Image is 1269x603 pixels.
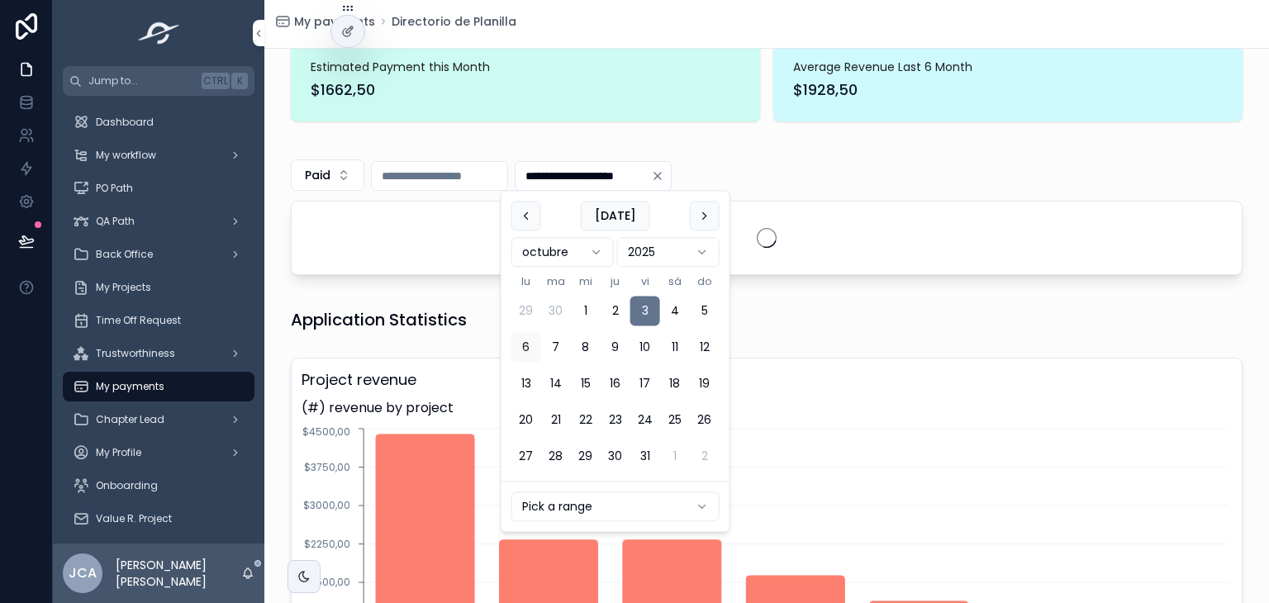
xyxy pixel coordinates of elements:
[630,333,660,363] button: viernes, 10 de octubre de 2025
[63,107,254,137] a: Dashboard
[96,281,151,294] span: My Projects
[690,297,720,326] button: domingo, 5 de octubre de 2025
[660,333,690,363] button: sábado, 11 de octubre de 2025
[63,273,254,302] a: My Projects
[541,297,571,326] button: martes, 30 de septiembre de 2025
[63,207,254,236] a: QA Path
[304,460,350,474] tspan: $3750,00
[69,563,97,583] span: JCA
[96,512,172,525] span: Value R. Project
[302,425,350,439] tspan: $4500,00
[88,74,195,88] span: Jump to...
[303,498,350,512] tspan: $3000,00
[630,369,660,399] button: viernes, 17 de octubre de 2025
[96,446,141,459] span: My Profile
[571,442,601,472] button: miércoles, 29 de octubre de 2025
[294,13,375,30] span: My payments
[274,13,375,30] a: My payments
[690,442,720,472] button: domingo, 2 de noviembre de 2025
[306,575,350,589] tspan: $1500,00
[571,369,601,399] button: miércoles, 15 de octubre de 2025
[511,442,541,472] button: lunes, 27 de octubre de 2025
[581,201,650,230] button: [DATE]
[304,537,350,551] tspan: $2250,00
[571,333,601,363] button: miércoles, 8 de octubre de 2025
[511,333,541,363] button: Today, lunes, 6 de octubre de 2025
[541,273,571,289] th: martes
[660,442,690,472] button: sábado, 1 de noviembre de 2025
[660,273,690,289] th: sábado
[116,557,241,590] p: [PERSON_NAME] [PERSON_NAME]
[571,273,601,289] th: miércoles
[63,173,254,203] a: PO Path
[311,59,740,75] span: Estimated Payment this Month
[96,116,154,129] span: Dashboard
[571,406,601,435] button: miércoles, 22 de octubre de 2025
[511,273,720,471] table: octubre 2025
[690,369,720,399] button: domingo, 19 de octubre de 2025
[541,442,571,472] button: martes, 28 de octubre de 2025
[601,442,630,472] button: jueves, 30 de octubre de 2025
[133,20,185,46] img: App logo
[96,182,133,195] span: PO Path
[96,215,135,228] span: QA Path
[291,308,467,331] h1: Application Statistics
[63,240,254,269] a: Back Office
[690,333,720,363] button: domingo, 12 de octubre de 2025
[63,140,254,170] a: My workflow
[96,314,181,327] span: Time Off Request
[233,74,246,88] span: K
[63,405,254,434] a: Chapter Lead
[660,369,690,399] button: sábado, 18 de octubre de 2025
[793,78,1223,102] span: $1928,50
[202,73,230,89] span: Ctrl
[53,96,264,544] div: scrollable content
[63,372,254,401] a: My payments
[651,169,671,183] button: Clear
[601,333,630,363] button: jueves, 9 de octubre de 2025
[630,273,660,289] th: viernes
[96,479,158,492] span: Onboarding
[96,413,164,426] span: Chapter Lead
[511,492,720,522] button: Relative time
[793,59,1223,75] span: Average Revenue Last 6 Month
[291,159,364,191] button: Select Button
[302,368,1232,392] h3: Project revenue
[96,149,156,162] span: My workflow
[541,369,571,399] button: martes, 14 de octubre de 2025
[63,438,254,468] a: My Profile
[511,297,541,326] button: lunes, 29 de septiembre de 2025
[392,13,516,30] a: Directorio de Planilla
[96,380,164,393] span: My payments
[541,333,571,363] button: martes, 7 de octubre de 2025
[311,78,740,102] span: $1662,50
[63,504,254,534] a: Value R. Project
[690,273,720,289] th: domingo
[96,248,153,261] span: Back Office
[690,406,720,435] button: domingo, 26 de octubre de 2025
[601,297,630,326] button: jueves, 2 de octubre de 2025
[630,406,660,435] button: viernes, 24 de octubre de 2025
[660,406,690,435] button: sábado, 25 de octubre de 2025
[63,471,254,501] a: Onboarding
[302,398,1232,418] span: (#) revenue by project
[63,306,254,335] a: Time Off Request
[511,369,541,399] button: lunes, 13 de octubre de 2025
[96,347,175,360] span: Trustworthiness
[601,406,630,435] button: jueves, 23 de octubre de 2025
[630,297,660,326] button: viernes, 3 de octubre de 2025, selected
[63,66,254,96] button: Jump to...CtrlK
[660,297,690,326] button: sábado, 4 de octubre de 2025
[511,273,541,289] th: lunes
[63,339,254,368] a: Trustworthiness
[541,406,571,435] button: martes, 21 de octubre de 2025
[601,369,630,399] button: jueves, 16 de octubre de 2025
[601,273,630,289] th: jueves
[571,297,601,326] button: miércoles, 1 de octubre de 2025
[511,406,541,435] button: lunes, 20 de octubre de 2025
[305,167,330,183] span: Paid
[630,442,660,472] button: viernes, 31 de octubre de 2025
